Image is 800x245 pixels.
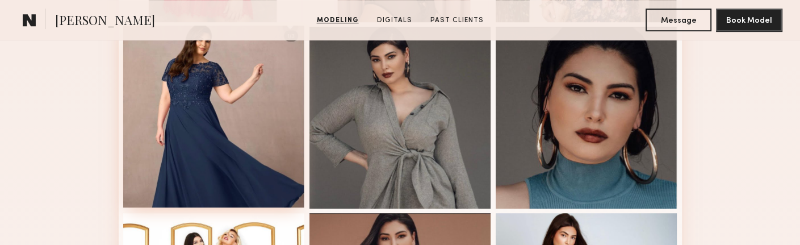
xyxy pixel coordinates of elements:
[426,15,488,26] a: Past Clients
[55,11,155,31] span: [PERSON_NAME]
[372,15,417,26] a: Digitals
[716,9,782,31] button: Book Model
[312,15,363,26] a: Modeling
[646,9,711,31] button: Message
[716,15,782,24] a: Book Model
